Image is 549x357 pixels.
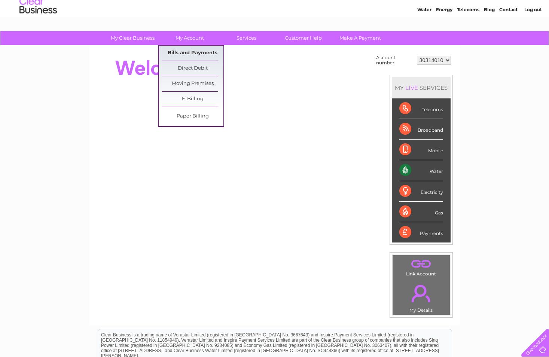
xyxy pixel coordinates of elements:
a: Log out [524,32,542,37]
a: Bills and Payments [162,46,223,61]
div: Broadband [399,119,443,140]
div: Telecoms [399,98,443,119]
a: Services [216,31,277,45]
div: Water [399,160,443,181]
a: My Clear Business [102,31,164,45]
div: MY SERVICES [392,77,451,98]
a: Moving Premises [162,76,223,91]
a: Customer Help [272,31,334,45]
a: 0333 014 3131 [408,4,460,13]
td: Account number [374,53,415,67]
a: Make A Payment [329,31,391,45]
a: Contact [499,32,518,37]
a: . [394,257,448,270]
td: My Details [392,278,450,315]
div: Clear Business is a trading name of Verastar Limited (registered in [GEOGRAPHIC_DATA] No. 3667643... [98,4,452,36]
a: My Account [159,31,220,45]
a: . [394,280,448,306]
div: LIVE [404,84,420,91]
img: logo.png [19,19,57,42]
div: Mobile [399,140,443,160]
a: Water [417,32,431,37]
a: Direct Debit [162,61,223,76]
td: Link Account [392,255,450,278]
a: Energy [436,32,452,37]
div: Payments [399,222,443,242]
a: Paper Billing [162,109,223,124]
a: Blog [484,32,495,37]
div: Gas [399,202,443,222]
div: Electricity [399,181,443,202]
a: E-Billing [162,92,223,107]
a: Telecoms [457,32,479,37]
